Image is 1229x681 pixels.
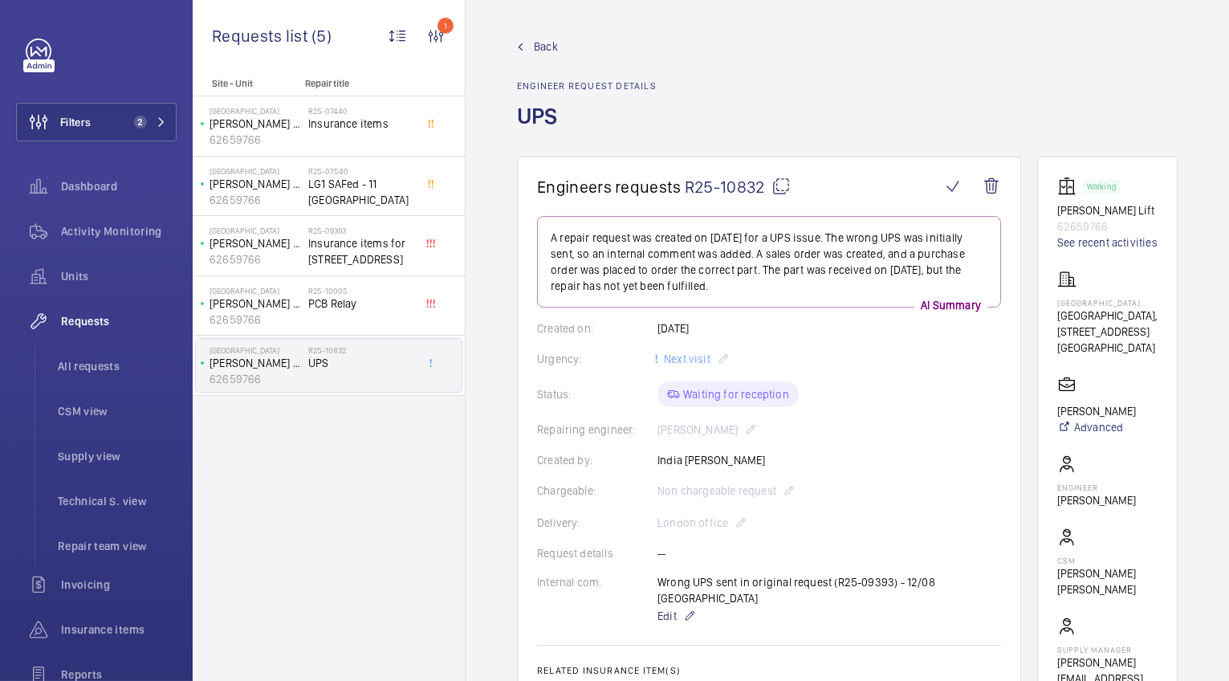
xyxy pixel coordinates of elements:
h2: R25-07440 [308,106,414,116]
p: [GEOGRAPHIC_DATA] [210,226,302,235]
p: Working [1087,184,1116,190]
span: Units [61,268,177,284]
h2: R25-10832 [308,345,414,355]
p: Engineer [1057,483,1136,492]
p: 62659766 [1057,218,1158,234]
p: [GEOGRAPHIC_DATA] [1057,298,1158,308]
p: 62659766 [210,251,302,267]
span: Supply view [58,448,177,464]
span: Insurance items [61,622,177,638]
span: Insurance items [308,116,414,132]
p: 62659766 [210,192,302,208]
h2: Related insurance item(s) [537,665,1001,676]
p: [PERSON_NAME] [1057,492,1136,508]
span: 2 [134,116,147,128]
p: CSM [1057,556,1158,565]
button: Filters2 [16,103,177,141]
span: Requests list [212,26,311,46]
p: [GEOGRAPHIC_DATA] [210,166,302,176]
p: [PERSON_NAME] Lift [210,296,302,312]
a: Advanced [1057,419,1136,435]
h2: R25-07540 [308,166,414,176]
p: Site - Unit [193,78,299,89]
p: 62659766 [210,132,302,148]
h2: R25-10005 [308,286,414,296]
h2: R25-09393 [308,226,414,235]
span: Back [534,39,558,55]
p: Repair title [305,78,411,89]
span: LG1 SAFed - 11 [GEOGRAPHIC_DATA] [308,176,414,208]
p: [GEOGRAPHIC_DATA] [210,106,302,116]
span: CSM view [58,403,177,419]
span: All requests [58,358,177,374]
img: elevator.svg [1057,177,1083,196]
span: Edit [657,608,677,624]
span: R25-10832 [685,177,791,197]
p: [GEOGRAPHIC_DATA] [210,286,302,296]
span: Insurance items for [STREET_ADDRESS] [308,235,414,267]
p: [PERSON_NAME] Lift [210,355,302,371]
span: Dashboard [61,178,177,194]
span: PCB Relay [308,296,414,312]
a: See recent activities [1057,234,1158,251]
p: [PERSON_NAME] [1057,403,1136,419]
span: Engineers requests [537,177,682,197]
p: [PERSON_NAME] Lift [210,116,302,132]
p: AI Summary [914,297,987,313]
p: [PERSON_NAME] Lift [210,235,302,251]
span: Technical S. view [58,493,177,509]
span: Activity Monitoring [61,223,177,239]
p: 62659766 [210,371,302,387]
p: [PERSON_NAME] [PERSON_NAME] [1057,565,1158,597]
p: [GEOGRAPHIC_DATA] [1057,340,1158,356]
p: 62659766 [210,312,302,328]
p: [GEOGRAPHIC_DATA], [STREET_ADDRESS] [1057,308,1158,340]
p: [PERSON_NAME] Lift [210,176,302,192]
p: [PERSON_NAME] Lift [1057,202,1158,218]
span: Requests [61,313,177,329]
p: Supply manager [1057,645,1158,654]
span: Filters [60,114,91,130]
span: Invoicing [61,577,177,593]
span: UPS [308,355,414,371]
p: A repair request was created on [DATE] for a UPS issue. The wrong UPS was initially sent, so an i... [551,230,987,294]
h1: UPS [517,101,657,157]
span: Repair team view [58,538,177,554]
p: [GEOGRAPHIC_DATA] [210,345,302,355]
h2: Engineer request details [517,80,657,92]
